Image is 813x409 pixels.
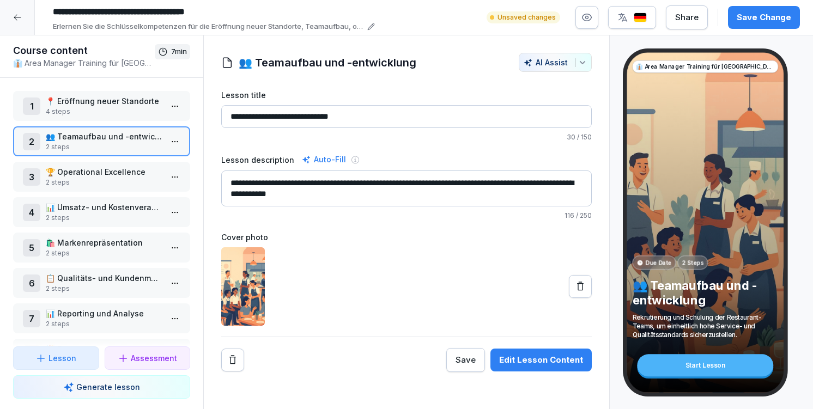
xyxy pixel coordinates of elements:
p: Unsaved changes [497,13,556,22]
div: 2👥 Teamaufbau und -entwicklung2 steps [13,126,190,156]
div: 3 [23,168,40,186]
button: AI Assist [519,53,592,72]
span: 30 [567,133,575,141]
p: 7 min [171,46,187,57]
img: de.svg [634,13,647,23]
p: 2 steps [46,213,162,223]
div: 1 [23,97,40,115]
p: 📋 Qualitäts- und Kundenmanagement [46,272,162,284]
p: 🛍️ Markenrepräsentation [46,237,162,248]
p: 4 steps [46,107,162,117]
p: Erlernen Sie die Schlüsselkompetenzen für die Eröffnung neuer Standorte, Teamaufbau, operative Ex... [53,21,364,32]
p: Lesson [48,352,76,364]
span: 116 [565,211,574,219]
label: Cover photo [221,231,592,243]
p: 📊 Umsatz- und Kostenverantwortung [46,202,162,213]
button: Generate lesson [13,375,190,399]
button: Remove [221,349,244,371]
p: 2 steps [46,142,162,152]
h1: Course content [13,44,155,57]
div: 5 [23,239,40,257]
img: ca2sd60ipql29hrgmjhm32tm.png [221,247,265,326]
div: 6📋 Qualitäts- und Kundenmanagement2 steps [13,268,190,298]
p: Generate lesson [76,381,140,393]
div: 4 [23,204,40,221]
h1: 👥 Teamaufbau und -entwicklung [239,54,416,71]
p: 👥 Teamaufbau und -entwicklung [633,278,778,308]
p: / 250 [221,211,592,221]
p: Assessment [131,352,177,364]
p: 2 steps [46,319,162,329]
button: Save Change [728,6,800,29]
p: Due Date [646,258,672,266]
div: Start Lesson [637,354,773,376]
p: 🏆 Operational Excellence [46,166,162,178]
p: 2 steps [46,178,162,187]
p: 👔 Area Manager Training für [GEOGRAPHIC_DATA] Vice [636,63,774,71]
p: Rekrutierung und Schulung der Restaurant-Teams, um einheitlich hohe Service- und Qualitätsstandar... [633,313,778,339]
div: 6 [23,274,40,292]
div: 7 [23,310,40,327]
button: Assessment [105,346,191,370]
div: Save [456,354,476,366]
p: / 150 [221,132,592,142]
div: Share [675,11,699,23]
p: 👔 Area Manager Training für [GEOGRAPHIC_DATA] Vice [13,57,155,69]
p: 2 Steps [682,258,703,266]
div: 4📊 Umsatz- und Kostenverantwortung2 steps [13,197,190,227]
p: 2 steps [46,284,162,294]
button: Save [446,348,485,372]
button: Lesson [13,346,99,370]
p: 👥 Teamaufbau und -entwicklung [46,131,162,142]
div: Auto-Fill [300,153,348,166]
p: 📍 Eröffnung neuer Standorte [46,95,162,107]
p: 📊 Reporting und Analyse [46,308,162,319]
div: Edit Lesson Content [499,354,583,366]
button: Edit Lesson Content [490,349,592,371]
label: Lesson title [221,89,592,101]
div: 5🛍️ Markenrepräsentation2 steps [13,233,190,263]
div: 2 [23,133,40,150]
div: 3🏆 Operational Excellence2 steps [13,162,190,192]
button: Share [666,5,708,29]
label: Lesson description [221,154,294,166]
div: 7📊 Reporting und Analyse2 steps [13,303,190,333]
div: 1📍 Eröffnung neuer Standorte4 steps [13,91,190,121]
p: 2 steps [46,248,162,258]
div: AI Assist [524,58,587,67]
div: Save Change [737,11,791,23]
